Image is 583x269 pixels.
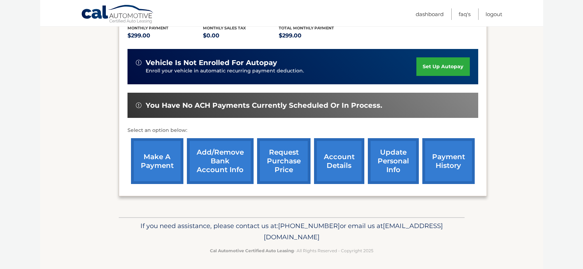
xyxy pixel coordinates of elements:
a: FAQ's [459,8,471,20]
strong: Cal Automotive Certified Auto Leasing [210,248,294,253]
a: update personal info [368,138,419,184]
span: [EMAIL_ADDRESS][DOMAIN_NAME] [264,222,443,241]
a: Logout [486,8,502,20]
span: Monthly sales Tax [203,26,246,30]
img: alert-white.svg [136,102,141,108]
p: $299.00 [127,31,203,41]
a: account details [314,138,364,184]
a: Cal Automotive [81,5,154,25]
p: - All Rights Reserved - Copyright 2025 [123,247,460,254]
a: payment history [422,138,475,184]
p: Enroll your vehicle in automatic recurring payment deduction. [146,67,417,75]
span: You have no ACH payments currently scheduled or in process. [146,101,382,110]
p: If you need assistance, please contact us at: or email us at [123,220,460,243]
a: make a payment [131,138,183,184]
p: $299.00 [279,31,355,41]
span: Monthly Payment [127,26,168,30]
a: set up autopay [416,57,469,76]
span: [PHONE_NUMBER] [278,222,340,230]
a: request purchase price [257,138,311,184]
span: vehicle is not enrolled for autopay [146,58,277,67]
span: Total Monthly Payment [279,26,334,30]
p: Select an option below: [127,126,478,135]
img: alert-white.svg [136,60,141,65]
a: Add/Remove bank account info [187,138,254,184]
p: $0.00 [203,31,279,41]
a: Dashboard [416,8,444,20]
